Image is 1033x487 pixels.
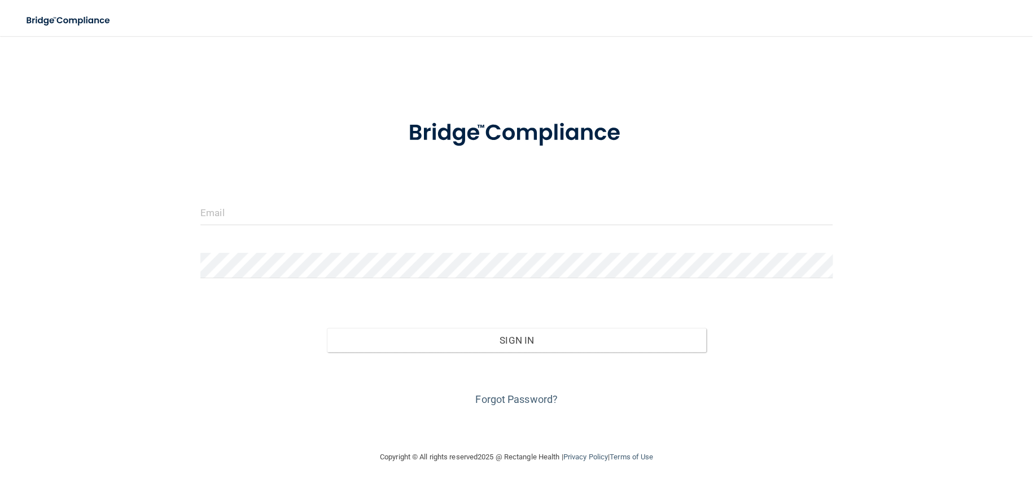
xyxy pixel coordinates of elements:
[310,439,723,475] div: Copyright © All rights reserved 2025 @ Rectangle Health | |
[563,453,607,461] a: Privacy Policy
[475,393,558,405] a: Forgot Password?
[610,453,653,461] a: Terms of Use
[327,328,706,353] button: Sign In
[385,104,648,163] img: bridge_compliance_login_screen.278c3ca4.svg
[200,200,833,225] input: Email
[17,9,121,32] img: bridge_compliance_login_screen.278c3ca4.svg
